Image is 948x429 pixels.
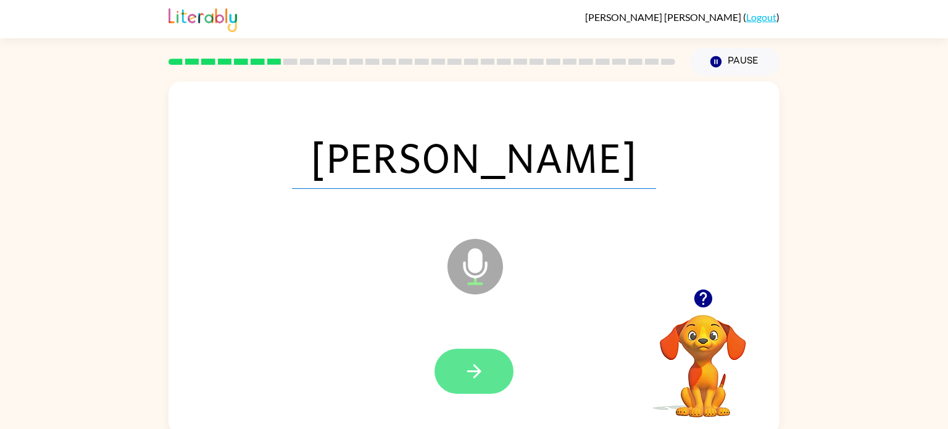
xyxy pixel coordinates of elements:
a: Logout [746,11,776,23]
button: Pause [690,48,780,76]
img: Literably [168,5,237,32]
video: Your browser must support playing .mp4 files to use Literably. Please try using another browser. [641,296,765,419]
span: [PERSON_NAME] [292,125,656,189]
div: ( ) [585,11,780,23]
span: [PERSON_NAME] [PERSON_NAME] [585,11,743,23]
